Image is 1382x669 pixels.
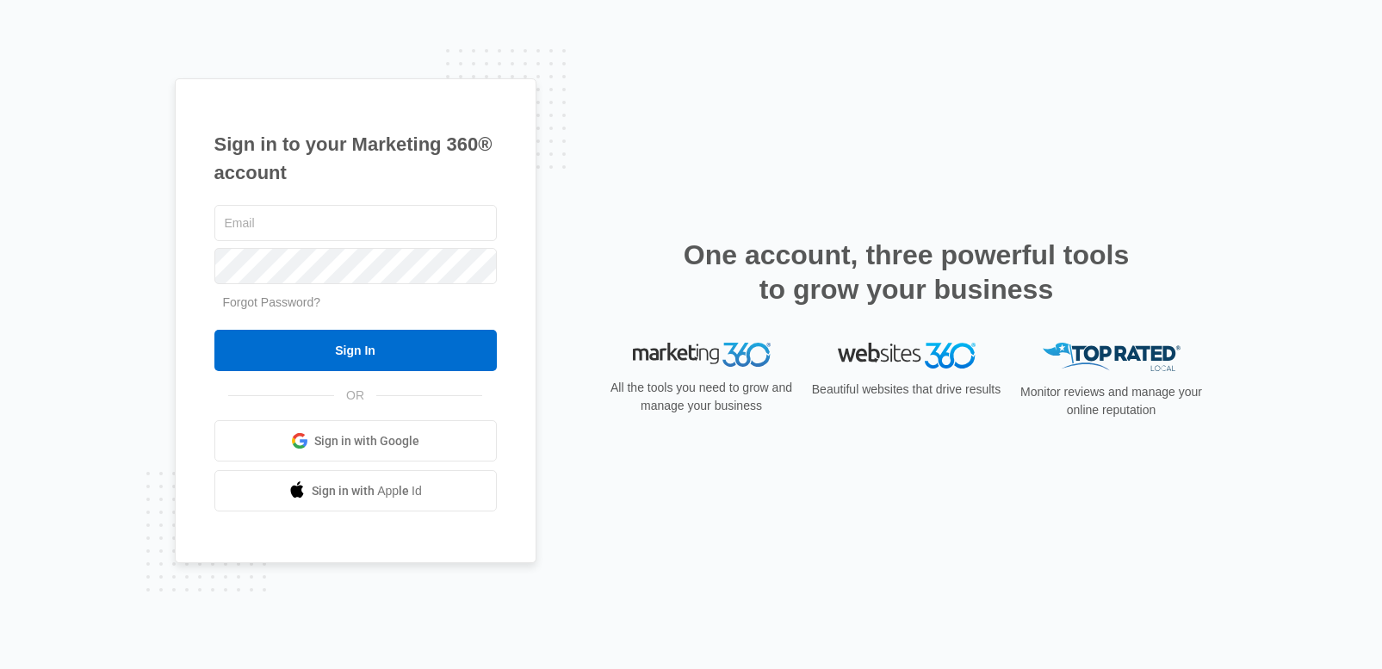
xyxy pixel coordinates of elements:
h1: Sign in to your Marketing 360® account [214,130,497,187]
span: Sign in with Apple Id [312,482,422,500]
img: Websites 360 [838,343,976,368]
input: Email [214,205,497,241]
a: Sign in with Apple Id [214,470,497,511]
a: Forgot Password? [223,295,321,309]
img: Marketing 360 [633,343,771,367]
span: Sign in with Google [314,432,419,450]
input: Sign In [214,330,497,371]
p: Monitor reviews and manage your online reputation [1015,383,1208,419]
p: All the tools you need to grow and manage your business [605,379,798,415]
h2: One account, three powerful tools to grow your business [679,238,1135,307]
a: Sign in with Google [214,420,497,461]
img: Top Rated Local [1043,343,1181,371]
p: Beautiful websites that drive results [810,381,1003,399]
span: OR [334,387,376,405]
